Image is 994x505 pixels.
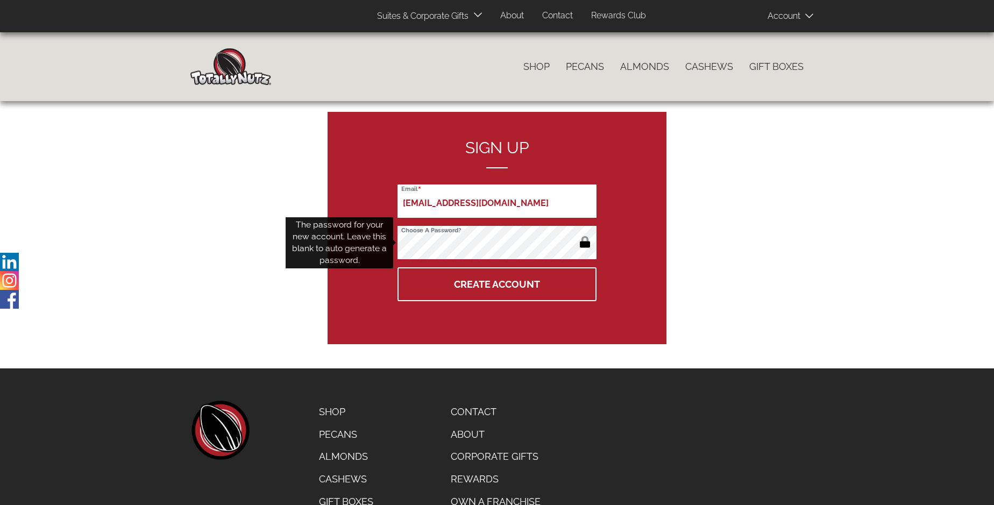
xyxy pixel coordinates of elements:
button: Create Account [397,267,597,301]
a: Rewards Club [583,5,654,26]
a: About [443,423,549,446]
input: Email [397,184,597,218]
a: Corporate Gifts [443,445,549,468]
div: The password for your new account. Leave this blank to auto generate a password. [286,217,393,268]
a: Gift Boxes [741,55,812,78]
a: Contact [443,401,549,423]
a: Contact [534,5,581,26]
a: Shop [311,401,381,423]
a: About [492,5,532,26]
a: Rewards [443,468,549,490]
a: Cashews [311,468,381,490]
a: home [190,401,250,460]
a: Pecans [311,423,381,446]
a: Almonds [612,55,677,78]
a: Pecans [558,55,612,78]
h2: Sign up [397,139,597,168]
a: Almonds [311,445,381,468]
a: Shop [515,55,558,78]
a: Cashews [677,55,741,78]
img: Home [190,48,271,85]
a: Suites & Corporate Gifts [369,6,472,27]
